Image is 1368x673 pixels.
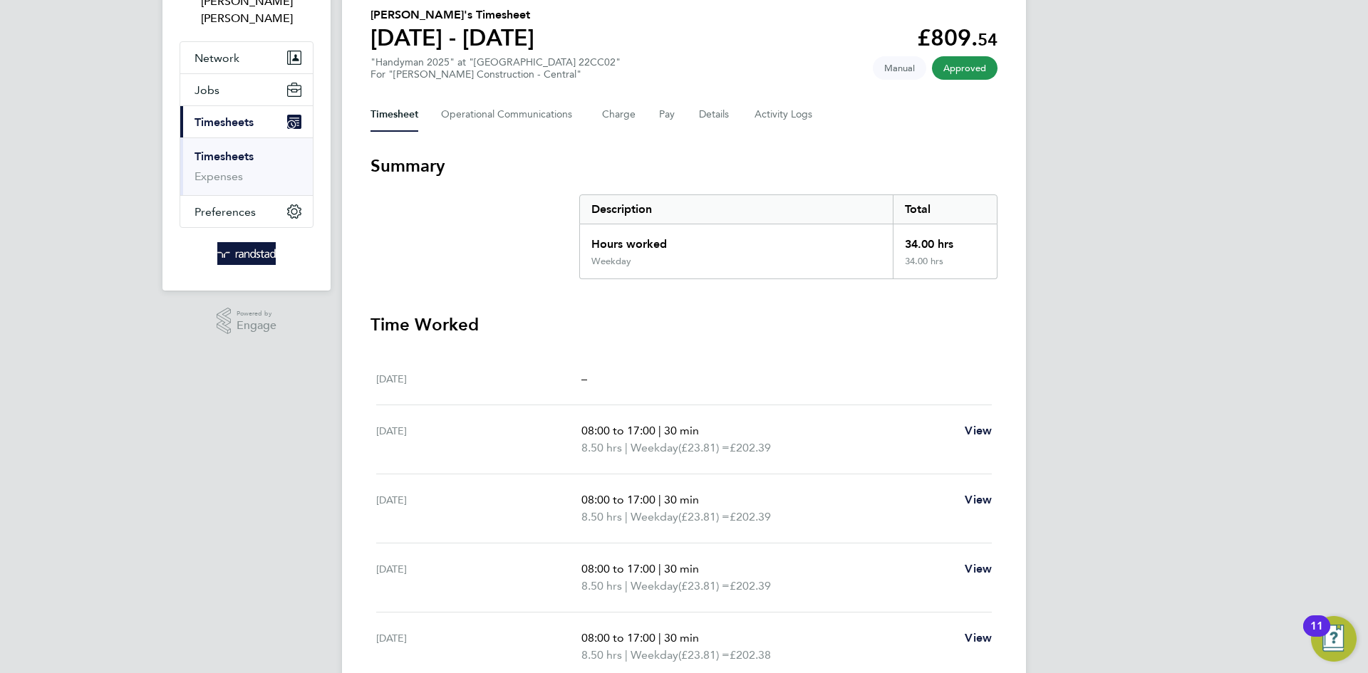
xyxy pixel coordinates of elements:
[180,106,313,137] button: Timesheets
[180,196,313,227] button: Preferences
[664,631,699,645] span: 30 min
[180,242,313,265] a: Go to home page
[370,155,997,177] h3: Summary
[581,441,622,454] span: 8.50 hrs
[370,6,534,24] h2: [PERSON_NAME]'s Timesheet
[370,68,621,80] div: For "[PERSON_NAME] Construction - Central"
[581,510,622,523] span: 8.50 hrs
[730,441,771,454] span: £202.39
[625,441,628,454] span: |
[965,630,992,647] a: View
[180,42,313,73] button: Network
[581,424,655,437] span: 08:00 to 17:00
[658,493,661,506] span: |
[217,242,276,265] img: randstad-logo-retina.png
[730,510,771,523] span: £202.39
[965,422,992,439] a: View
[1311,616,1357,662] button: Open Resource Center, 11 new notifications
[755,98,814,132] button: Activity Logs
[631,578,678,595] span: Weekday
[579,194,997,279] div: Summary
[580,224,893,256] div: Hours worked
[581,648,622,662] span: 8.50 hrs
[237,320,276,332] span: Engage
[625,648,628,662] span: |
[678,648,730,662] span: (£23.81) =
[678,441,730,454] span: (£23.81) =
[699,98,732,132] button: Details
[631,508,678,526] span: Weekday
[180,137,313,195] div: Timesheets
[631,439,678,457] span: Weekday
[581,372,587,385] span: –
[376,370,581,387] div: [DATE]
[893,195,997,224] div: Total
[625,579,628,593] span: |
[376,422,581,457] div: [DATE]
[195,83,219,97] span: Jobs
[376,491,581,526] div: [DATE]
[658,562,661,575] span: |
[730,579,771,593] span: £202.39
[581,631,655,645] span: 08:00 to 17:00
[965,424,992,437] span: View
[965,493,992,506] span: View
[664,493,699,506] span: 30 min
[370,98,418,132] button: Timesheet
[631,647,678,664] span: Weekday
[581,579,622,593] span: 8.50 hrs
[678,579,730,593] span: (£23.81) =
[873,56,926,80] span: This timesheet was manually created.
[664,424,699,437] span: 30 min
[195,169,243,183] a: Expenses
[625,510,628,523] span: |
[376,560,581,595] div: [DATE]
[602,98,636,132] button: Charge
[659,98,676,132] button: Pay
[370,56,621,80] div: "Handyman 2025" at "[GEOGRAPHIC_DATA] 22CC02"
[441,98,579,132] button: Operational Communications
[932,56,997,80] span: This timesheet has been approved.
[376,630,581,664] div: [DATE]
[965,491,992,508] a: View
[581,562,655,575] span: 08:00 to 17:00
[580,195,893,224] div: Description
[965,562,992,575] span: View
[195,150,254,163] a: Timesheets
[965,631,992,645] span: View
[591,256,631,267] div: Weekday
[370,313,997,336] h3: Time Worked
[893,224,997,256] div: 34.00 hrs
[581,493,655,506] span: 08:00 to 17:00
[1310,626,1323,645] div: 11
[664,562,699,575] span: 30 min
[237,308,276,320] span: Powered by
[678,510,730,523] span: (£23.81) =
[217,308,277,335] a: Powered byEngage
[978,29,997,50] span: 54
[658,424,661,437] span: |
[893,256,997,278] div: 34.00 hrs
[730,648,771,662] span: £202.38
[658,631,661,645] span: |
[370,24,534,52] h1: [DATE] - [DATE]
[180,74,313,105] button: Jobs
[917,24,997,51] app-decimal: £809.
[965,560,992,578] a: View
[195,205,256,219] span: Preferences
[195,51,239,65] span: Network
[195,115,254,129] span: Timesheets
